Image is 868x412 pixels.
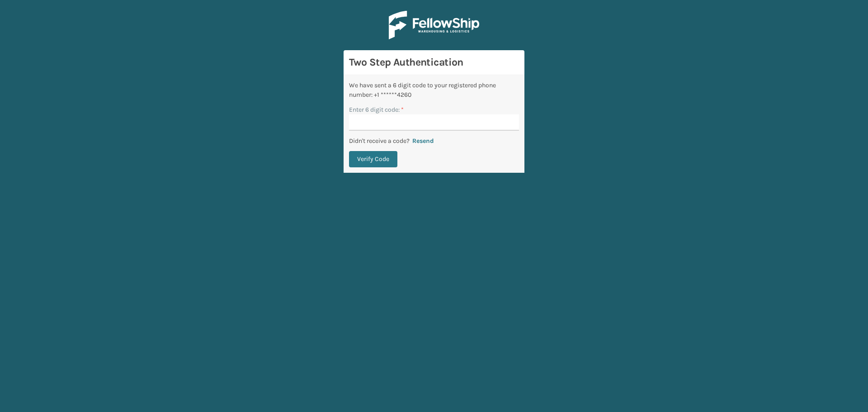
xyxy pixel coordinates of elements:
[410,137,437,145] button: Resend
[389,11,479,39] img: Logo
[349,56,519,69] h3: Two Step Authentication
[349,151,397,167] button: Verify Code
[349,81,519,99] div: We have sent a 6 digit code to your registered phone number: +1 ******4260
[349,136,410,146] p: Didn't receive a code?
[349,105,404,114] label: Enter 6 digit code:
